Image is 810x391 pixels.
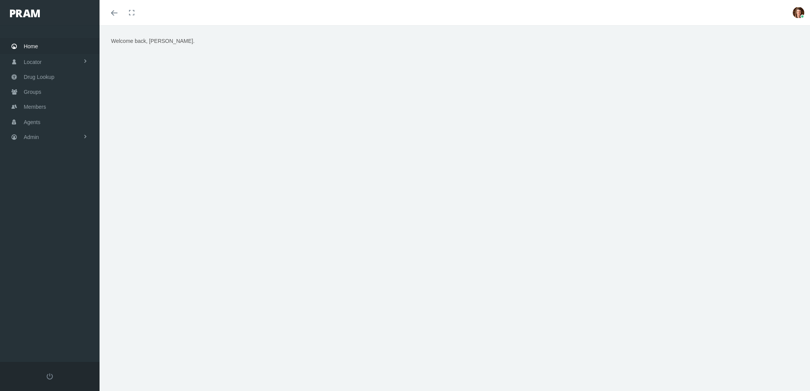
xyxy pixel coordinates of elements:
span: Welcome back, [PERSON_NAME]. [111,38,194,44]
img: PRAM_20_x_78.png [10,10,40,17]
span: Agents [24,115,41,129]
span: Members [24,100,46,114]
span: Groups [24,85,41,99]
span: Home [24,39,38,54]
span: Drug Lookup [24,70,54,84]
img: S_Profile_Picture_677.PNG [793,7,804,18]
span: Locator [24,55,42,69]
span: Admin [24,130,39,144]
